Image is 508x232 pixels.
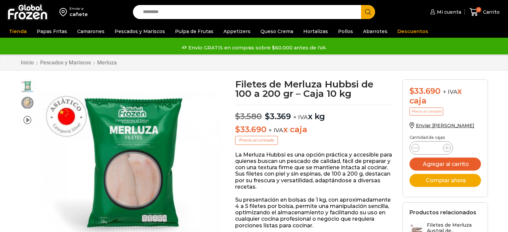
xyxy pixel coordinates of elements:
bdi: 3.369 [265,111,291,121]
img: address-field-icon.svg [59,6,69,18]
a: Pollos [335,25,356,38]
bdi: 33.690 [409,86,441,96]
p: Precio al contado [235,136,278,145]
button: Search button [361,5,375,19]
span: Enviar [PERSON_NAME] [416,123,474,129]
p: Su presentación en bolsas de 1 kg, con aproximadamente 4 a 5 filetes por bolsa, permite una manip... [235,197,392,229]
bdi: 3.580 [235,111,262,121]
p: x caja [235,125,392,135]
span: Carrito [481,9,500,15]
button: Comprar ahora [409,174,481,187]
span: + IVA [443,88,458,95]
span: $ [235,125,240,134]
a: Descuentos [394,25,432,38]
span: Mi cuenta [435,9,461,15]
h2: Productos relacionados [409,209,476,216]
p: x kg [235,105,392,122]
a: Pescados y Mariscos [111,25,168,38]
span: $ [265,111,270,121]
span: filete de merluza [21,80,34,93]
a: Pulpa de Frutas [172,25,217,38]
a: 0 Carrito [468,4,501,20]
div: cañete [69,11,88,18]
span: plato-merluza [21,96,34,109]
input: Product quantity [425,143,438,153]
a: Hortalizas [300,25,331,38]
a: Appetizers [220,25,254,38]
span: $ [409,86,414,96]
a: Queso Crema [257,25,297,38]
a: Merluza [97,59,117,66]
p: Precio al contado [409,107,443,115]
span: + IVA [269,127,283,134]
span: $ [235,111,240,121]
a: Tienda [6,25,30,38]
h1: Filetes de Merluza Hubbsi de 100 a 200 gr – Caja 10 kg [235,79,392,98]
span: 0 [476,7,481,12]
a: Papas Fritas [33,25,70,38]
a: Camarones [74,25,108,38]
a: Pescados y Mariscos [40,59,91,66]
nav: Breadcrumb [20,59,117,66]
div: Enviar a [69,6,88,11]
a: Inicio [20,59,34,66]
a: Abarrotes [360,25,391,38]
a: Mi cuenta [429,5,461,19]
div: x caja [409,86,481,106]
p: Cantidad de cajas [409,135,481,140]
p: La Merluza Hubbsi es una opción práctica y accesible para quienes buscan un pescado de calidad, f... [235,152,392,190]
bdi: 33.690 [235,125,266,134]
span: + IVA [293,114,308,121]
button: Agregar al carrito [409,158,481,171]
a: Enviar [PERSON_NAME] [409,123,474,129]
